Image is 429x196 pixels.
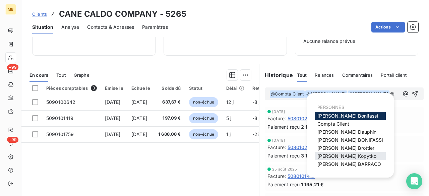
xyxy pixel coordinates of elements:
span: Paramètres [142,24,168,30]
span: Commentaires [342,72,373,78]
span: [DATE] [105,115,121,121]
span: 197,09 € [158,115,181,122]
div: Open Intercom Messenger [406,173,422,189]
span: 2 149,15 € [301,123,324,130]
span: @ [390,91,394,96]
span: Portail client [381,72,407,78]
span: [DATE] [272,110,285,114]
span: Facture : [267,115,286,122]
span: Paiement reçu [267,123,300,130]
span: Contacts & Adresses [87,24,134,30]
span: Relances [315,72,334,78]
span: [PERSON_NAME] Bonifassi [317,113,378,119]
span: 5090101419 [46,115,74,121]
h6: Historique [259,71,293,79]
span: En cours [29,72,48,78]
span: Analyse [61,24,79,30]
span: +99 [7,64,18,70]
span: 5090100642 [46,99,76,105]
span: 3 168,27 € [301,152,325,159]
span: [PERSON_NAME] Kopytko [317,153,376,159]
span: 5090101759 [46,131,74,137]
h3: CANE CALDO COMPANY - 5265 [59,8,186,20]
div: Statut [189,85,218,91]
span: 12 j [226,99,234,105]
span: Compta Client [317,121,349,127]
span: 1 j [226,131,231,137]
span: 5080101413 [288,173,315,180]
div: MB [5,4,16,15]
span: Aucune relance prévue [303,38,410,45]
span: 5080102667 [288,115,317,122]
button: Actions [371,22,405,32]
span: @ Compta Client [270,90,305,98]
span: Paiement reçu [267,152,300,159]
span: non-échue [189,129,218,139]
div: Solde dû [158,85,181,91]
span: 1 688,08 € [158,131,181,138]
div: Pièces comptables [46,85,97,91]
span: 5 j [226,115,231,121]
span: [DATE] [272,138,285,142]
span: 5080102995 [288,144,317,151]
span: [DATE] [131,115,147,121]
a: Clients [32,11,47,17]
span: [PERSON_NAME] BARRACO [317,161,381,167]
span: Tout [297,72,307,78]
span: Paiement reçu [267,181,300,188]
span: non-échue [189,113,218,123]
span: -8 j [252,115,260,121]
span: [PERSON_NAME] Brottier [317,145,374,151]
span: PERSONNES [317,105,344,110]
span: @ [PERSON_NAME] [348,90,389,98]
span: [PERSON_NAME] Dauphin [317,129,376,135]
div: Délai [226,85,244,91]
span: non-échue [189,97,218,107]
span: +99 [7,137,18,143]
span: Graphe [74,72,89,78]
span: Tout [56,72,66,78]
span: [PERSON_NAME] BONIFASSI [317,137,383,143]
span: -23 j [252,131,263,137]
span: [DATE] [131,131,147,137]
span: 25 août 2025 [272,167,297,171]
span: @ [PERSON_NAME] [305,90,347,98]
span: [DATE] [131,99,147,105]
span: [DATE] [105,99,121,105]
span: -8 j [252,99,260,105]
span: Facture : [267,173,286,180]
div: Retard [252,85,274,91]
span: 3 [91,85,97,91]
span: 637,67 € [158,99,181,106]
div: Émise le [105,85,123,91]
span: 1 195,21 € [301,181,324,188]
span: [DATE] [105,131,121,137]
span: Facture : [267,144,286,151]
span: Situation [32,24,53,30]
div: Échue le [131,85,150,91]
